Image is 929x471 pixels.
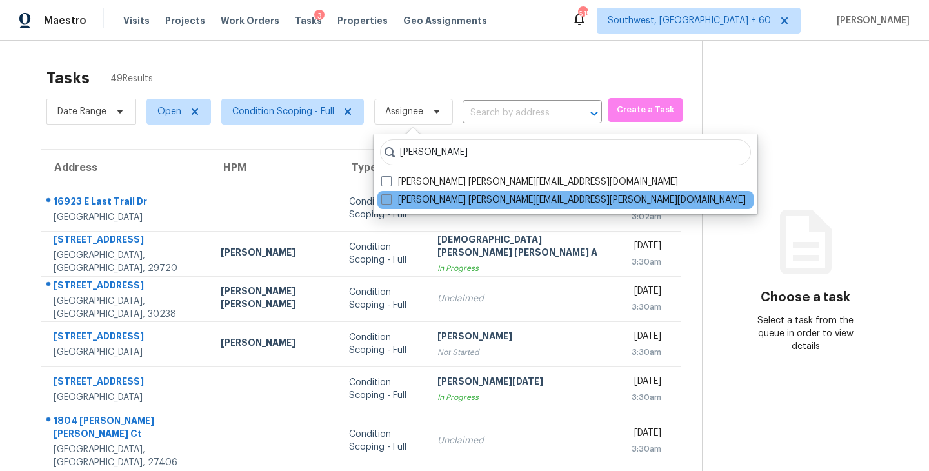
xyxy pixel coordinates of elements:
[349,428,417,454] div: Condition Scoping - Full
[54,279,200,295] div: [STREET_ADDRESS]
[221,246,328,262] div: [PERSON_NAME]
[221,336,328,352] div: [PERSON_NAME]
[339,150,427,186] th: Type
[632,330,661,346] div: [DATE]
[210,150,339,186] th: HPM
[349,286,417,312] div: Condition Scoping - Full
[608,98,683,122] button: Create a Task
[41,150,210,186] th: Address
[585,105,603,123] button: Open
[232,105,334,118] span: Condition Scoping - Full
[754,314,857,353] div: Select a task from the queue in order to view details
[349,195,417,221] div: Condition Scoping - Full
[221,14,279,27] span: Work Orders
[381,194,746,206] label: [PERSON_NAME] [PERSON_NAME][EMAIL_ADDRESS][PERSON_NAME][DOMAIN_NAME]
[437,262,611,275] div: In Progress
[123,14,150,27] span: Visits
[381,175,678,188] label: [PERSON_NAME] [PERSON_NAME][EMAIL_ADDRESS][DOMAIN_NAME]
[54,375,200,391] div: [STREET_ADDRESS]
[437,375,611,391] div: [PERSON_NAME][DATE]
[314,10,325,23] div: 3
[57,105,106,118] span: Date Range
[632,443,661,456] div: 3:30am
[349,241,417,266] div: Condition Scoping - Full
[295,16,322,25] span: Tasks
[54,249,200,275] div: [GEOGRAPHIC_DATA], [GEOGRAPHIC_DATA], 29720
[54,414,200,443] div: 1804 [PERSON_NAME] [PERSON_NAME] Ct
[632,285,661,301] div: [DATE]
[463,103,566,123] input: Search by address
[349,376,417,402] div: Condition Scoping - Full
[608,14,771,27] span: Southwest, [GEOGRAPHIC_DATA] + 60
[437,233,611,262] div: [DEMOGRAPHIC_DATA][PERSON_NAME] [PERSON_NAME] A
[437,346,611,359] div: Not Started
[437,292,611,305] div: Unclaimed
[632,391,661,404] div: 3:30am
[403,14,487,27] span: Geo Assignments
[44,14,86,27] span: Maestro
[632,301,661,314] div: 3:30am
[615,103,676,117] span: Create a Task
[832,14,910,27] span: [PERSON_NAME]
[165,14,205,27] span: Projects
[578,8,587,21] div: 615
[54,346,200,359] div: [GEOGRAPHIC_DATA]
[54,195,200,211] div: 16923 E Last Trail Dr
[337,14,388,27] span: Properties
[54,330,200,346] div: [STREET_ADDRESS]
[54,233,200,249] div: [STREET_ADDRESS]
[157,105,181,118] span: Open
[761,291,850,304] h3: Choose a task
[632,210,661,223] div: 3:02am
[632,239,661,256] div: [DATE]
[632,256,661,268] div: 3:30am
[632,346,661,359] div: 3:30am
[54,211,200,224] div: [GEOGRAPHIC_DATA]
[385,105,423,118] span: Assignee
[437,391,611,404] div: In Progress
[632,426,661,443] div: [DATE]
[54,443,200,469] div: [GEOGRAPHIC_DATA], [GEOGRAPHIC_DATA], 27406
[46,72,90,85] h2: Tasks
[349,331,417,357] div: Condition Scoping - Full
[110,72,153,85] span: 49 Results
[437,330,611,346] div: [PERSON_NAME]
[54,391,200,404] div: [GEOGRAPHIC_DATA]
[632,375,661,391] div: [DATE]
[437,434,611,447] div: Unclaimed
[54,295,200,321] div: [GEOGRAPHIC_DATA], [GEOGRAPHIC_DATA], 30238
[221,285,328,314] div: [PERSON_NAME] [PERSON_NAME]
